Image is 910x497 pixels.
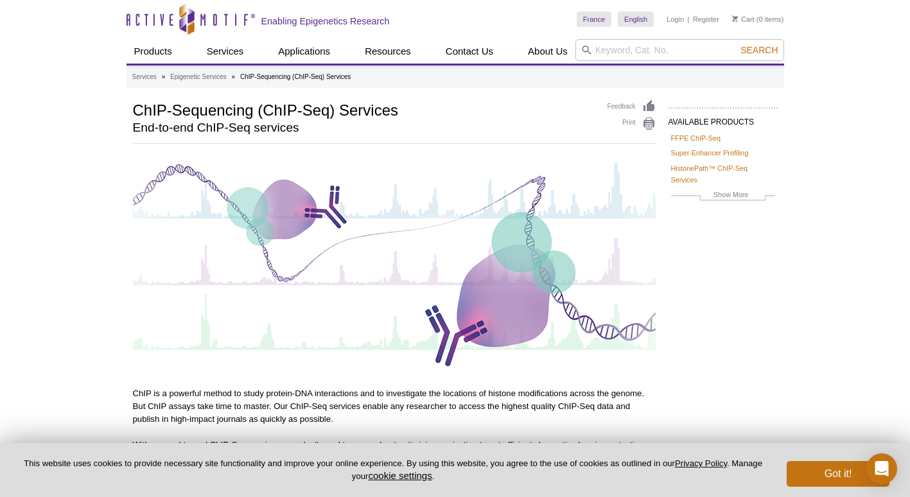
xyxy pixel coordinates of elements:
a: Resources [357,39,419,64]
a: Services [132,71,157,83]
a: Show More [671,189,775,204]
li: | [688,12,690,27]
a: FFPE ChIP-Seq [671,132,721,144]
li: » [232,73,236,80]
span: Search [740,45,778,55]
li: ChIP-Sequencing (ChIP-Seq) Services [240,73,351,80]
h1: ChIP-Sequencing (ChIP-Seq) Services [133,100,595,119]
a: Products [127,39,180,64]
a: Applications [270,39,338,64]
li: » [162,73,166,80]
img: Your Cart [732,15,738,22]
p: This website uses cookies to provide necessary site functionality and improve your online experie... [21,458,766,482]
button: Got it! [787,461,889,487]
a: Epigenetic Services [170,71,227,83]
a: Super-Enhancer Profiling [671,147,749,159]
a: Cart [732,15,755,24]
a: Login [667,15,684,24]
a: Feedback [608,100,656,114]
li: (0 items) [732,12,784,27]
a: HistonePath™ ChIP-Seq Services [671,162,775,186]
h2: Enabling Epigenetics Research [261,15,390,27]
a: Privacy Policy [675,458,727,468]
h2: End-to-end ChIP-Seq services [133,122,595,134]
a: Register [693,15,719,24]
div: Open Intercom Messenger [866,453,897,484]
p: ChIP is a powerful method to study protein-DNA interactions and to investigate the locations of h... [133,387,656,426]
a: France [577,12,611,27]
input: Keyword, Cat. No. [575,39,784,61]
a: English [618,12,654,27]
h2: AVAILABLE PRODUCTS [669,107,778,130]
a: Print [608,117,656,131]
a: About Us [520,39,575,64]
button: cookie settings [368,470,432,481]
a: Services [199,39,252,64]
img: ChIP-Seq Services [133,157,656,371]
button: Search [737,44,782,56]
p: With our end-to-end ChIP-Seq services, you don’t need to worry about optimizing sonication to get... [133,439,656,477]
a: Contact Us [438,39,501,64]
